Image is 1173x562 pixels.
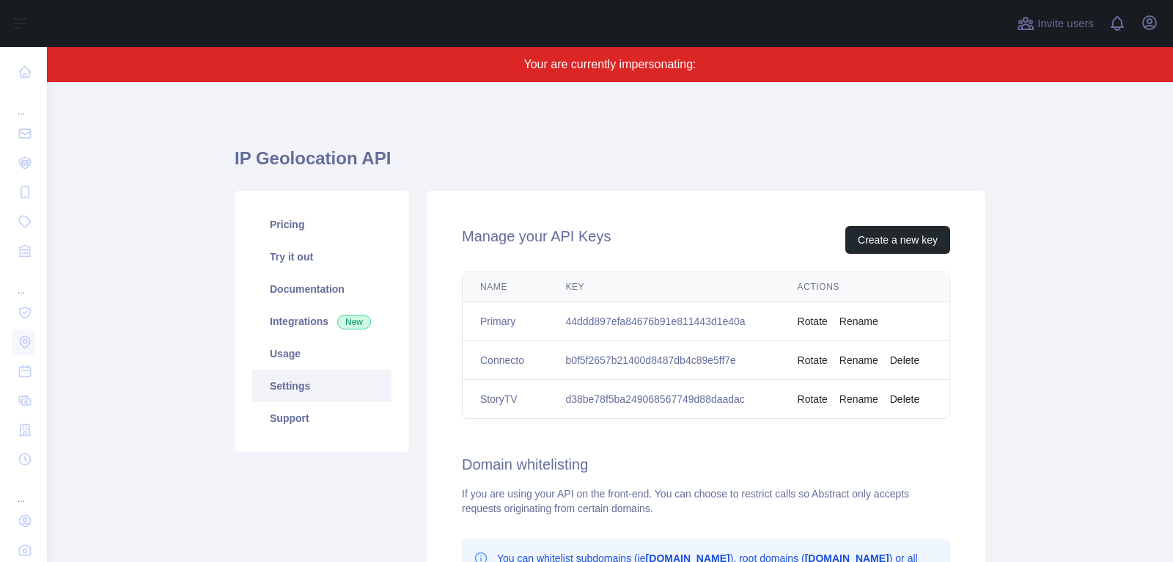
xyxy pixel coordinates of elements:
[548,302,779,341] td: 44ddd897efa84676b91e811443d1e40a
[462,226,611,254] h2: Manage your API Keys
[839,392,878,406] button: Rename
[252,370,391,402] a: Settings
[463,272,548,302] th: Name
[780,272,949,302] th: Actions
[252,305,391,337] a: Integrations New
[463,380,548,419] td: StoryTV
[839,353,878,368] button: Rename
[462,486,950,516] div: If you are using your API on the front-end. You can choose to restrict calls so Abstract only acc...
[462,454,950,475] h2: Domain whitelisting
[1037,15,1094,32] span: Invite users
[890,353,919,368] button: Delete
[839,314,878,329] button: Rename
[12,88,35,117] div: ...
[548,272,779,302] th: Key
[890,392,919,406] button: Delete
[798,353,828,368] button: Rotate
[798,392,828,406] button: Rotate
[235,147,985,182] h1: IP Geolocation API
[337,315,371,329] span: New
[548,380,779,419] td: d38be78f5ba249068567749d88daadac
[12,475,35,505] div: ...
[523,58,696,70] span: Your are currently impersonating:
[548,341,779,380] td: b0f5f2657b21400d8487db4c89e5ff7e
[12,267,35,296] div: ...
[252,241,391,273] a: Try it out
[252,402,391,434] a: Support
[1014,12,1097,35] button: Invite users
[252,337,391,370] a: Usage
[845,226,950,254] button: Create a new key
[252,208,391,241] a: Pricing
[463,302,548,341] td: Primary
[463,341,548,380] td: Connecto
[252,273,391,305] a: Documentation
[798,314,828,329] button: Rotate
